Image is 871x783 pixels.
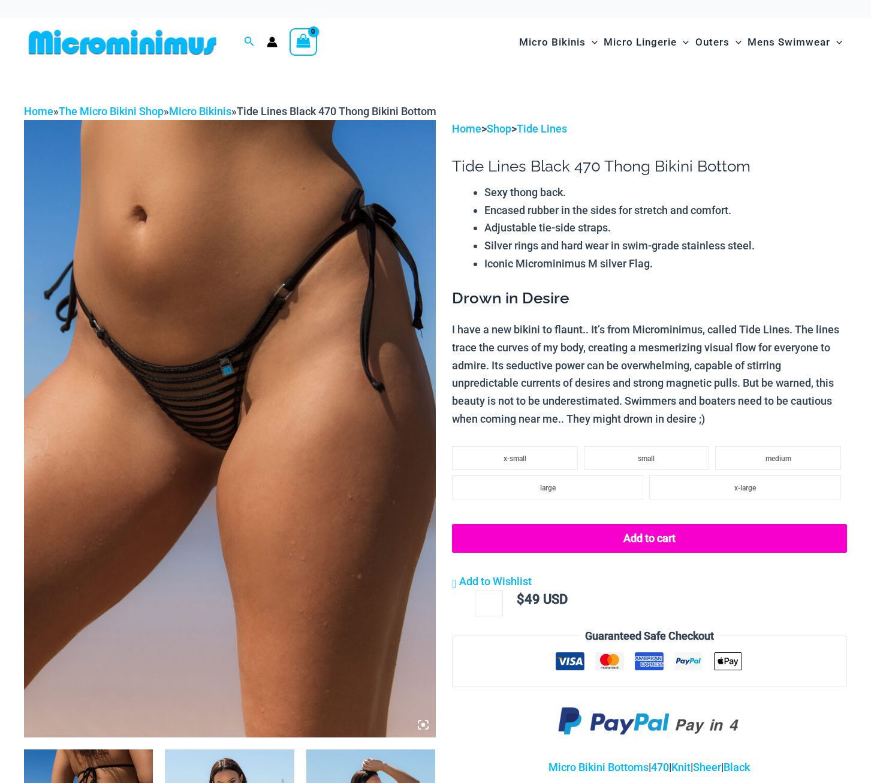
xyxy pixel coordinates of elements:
a: Knit [671,761,691,773]
li: small [584,446,710,470]
span: Micro Lingerie [604,27,677,58]
a: Sheer [693,761,721,773]
bdi: 49 USD [517,592,568,607]
a: View Shopping Cart, empty [290,28,317,56]
p: I have a new bikini to flaunt.. It’s from Microminimus, called Tide Lines. The lines trace the cu... [452,321,847,427]
h1: Tide Lines Black 470 Thong Bikini Bottom [452,157,847,176]
span: Tide Lines Black 470 Thong Bikini Bottom [237,105,436,118]
li: Sexy thong back. [484,183,847,201]
a: Black [724,761,750,773]
h3: Drown in Desire [452,288,847,309]
a: OutersMenu ToggleMenu Toggle [692,24,745,61]
span: Menu Toggle [830,27,842,58]
span: Menu Toggle [730,27,742,58]
nav: Site Navigation [514,22,847,62]
a: Search icon link [244,35,255,50]
img: Tide Lines Black 470 Thong [24,120,436,737]
li: Iconic Microminimus M silver Flag. [484,255,847,273]
a: Shop [487,122,511,135]
a: The Micro Bikini Shop [59,105,164,118]
span: medium [765,454,791,463]
a: Micro BikinisMenu ToggleMenu Toggle [516,24,601,61]
li: Encased rubber in the sides for stretch and comfort. [484,201,847,219]
a: Micro Bikini Bottoms [548,761,649,773]
span: Outers [695,27,730,58]
li: medium [715,446,841,470]
span: Mens Swimwear [748,27,830,58]
span: large [540,484,556,492]
li: Silver rings and hard wear in swim-grade stainless steel. [484,237,847,255]
span: x-large [734,484,756,492]
span: Menu Toggle [586,27,598,58]
li: x-small [452,446,578,470]
span: x-small [504,454,526,463]
li: x-large [649,475,841,499]
a: 470 [651,761,669,773]
a: Micro Bikinis [169,105,231,118]
input: Product quantity [475,591,503,616]
a: Account icon link [267,37,278,47]
span: » » » [24,105,436,118]
span: Add to Wishlist [459,575,532,588]
li: large [452,475,644,499]
p: | | | | [452,758,847,776]
span: Menu Toggle [677,27,689,58]
a: Mens SwimwearMenu ToggleMenu Toggle [745,24,845,61]
button: Add to cart [452,524,847,553]
a: Add to Wishlist [452,573,532,591]
p: > > [452,120,847,138]
a: Home [452,122,481,135]
li: Adjustable tie-side straps. [484,219,847,237]
img: MM SHOP LOGO FLAT [24,29,221,56]
span: Micro Bikinis [519,27,586,58]
legend: Guaranteed Safe Checkout [580,627,719,645]
a: Home [24,105,53,118]
span: $ [517,592,525,607]
span: small [638,454,655,463]
a: Tide Lines [517,122,567,135]
a: Micro LingerieMenu ToggleMenu Toggle [601,24,692,61]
